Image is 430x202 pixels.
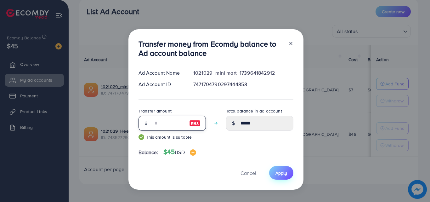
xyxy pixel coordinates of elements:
[139,134,144,140] img: guide
[233,166,264,180] button: Cancel
[133,81,189,88] div: Ad Account ID
[188,69,298,77] div: 1021029_mini mart_1739641842912
[139,108,172,114] label: Transfer amount
[175,149,184,156] span: USD
[275,170,287,176] span: Apply
[139,149,158,156] span: Balance:
[133,69,189,77] div: Ad Account Name
[163,148,196,156] h4: $45
[188,81,298,88] div: 7471704790297444353
[190,149,196,156] img: image
[240,170,256,176] span: Cancel
[189,119,201,127] img: image
[269,166,293,180] button: Apply
[139,39,283,58] h3: Transfer money from Ecomdy balance to Ad account balance
[139,134,206,140] small: This amount is suitable
[226,108,282,114] label: Total balance in ad account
